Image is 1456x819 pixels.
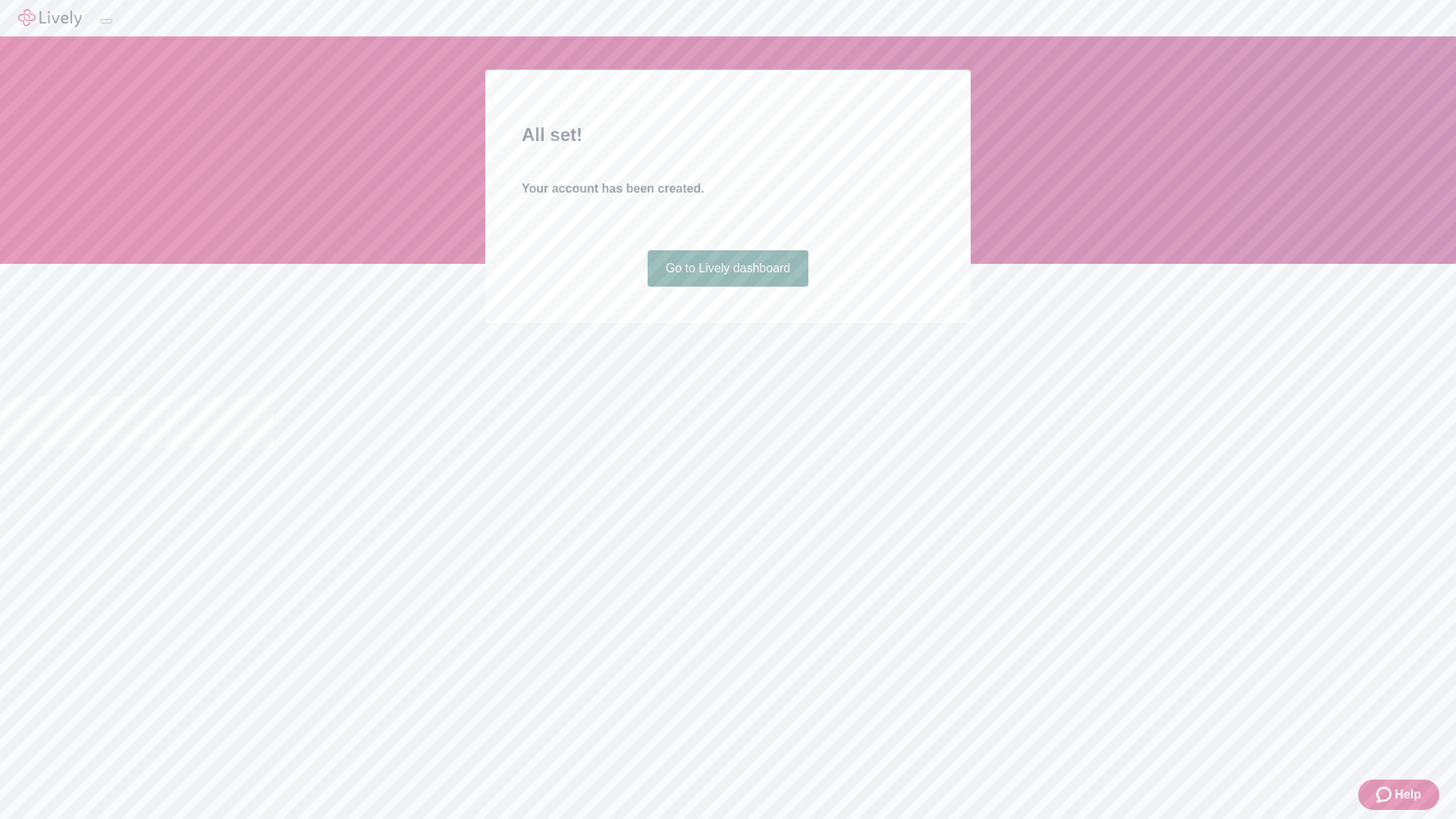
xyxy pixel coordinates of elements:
[18,9,82,27] img: Lively
[522,180,934,198] h4: Your account has been created.
[1395,786,1421,804] span: Help
[1376,786,1395,804] svg: Zendesk support icon
[522,121,934,149] h2: All set!
[648,250,809,287] a: Go to Lively dashboard
[100,19,112,24] button: Log out
[1358,780,1439,810] button: Zendesk support iconHelp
